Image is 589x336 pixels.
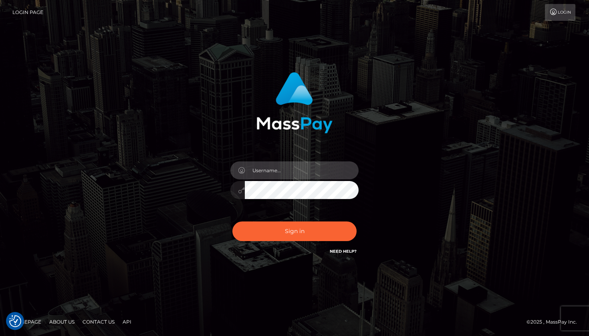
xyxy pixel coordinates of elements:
[9,315,21,327] button: Consent Preferences
[79,316,118,328] a: Contact Us
[9,316,44,328] a: Homepage
[12,4,43,21] a: Login Page
[232,221,357,241] button: Sign in
[545,4,575,21] a: Login
[245,161,359,179] input: Username...
[9,315,21,327] img: Revisit consent button
[119,316,135,328] a: API
[256,72,333,133] img: MassPay Login
[46,316,78,328] a: About Us
[526,318,583,326] div: © 2025 , MassPay Inc.
[330,249,357,254] a: Need Help?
